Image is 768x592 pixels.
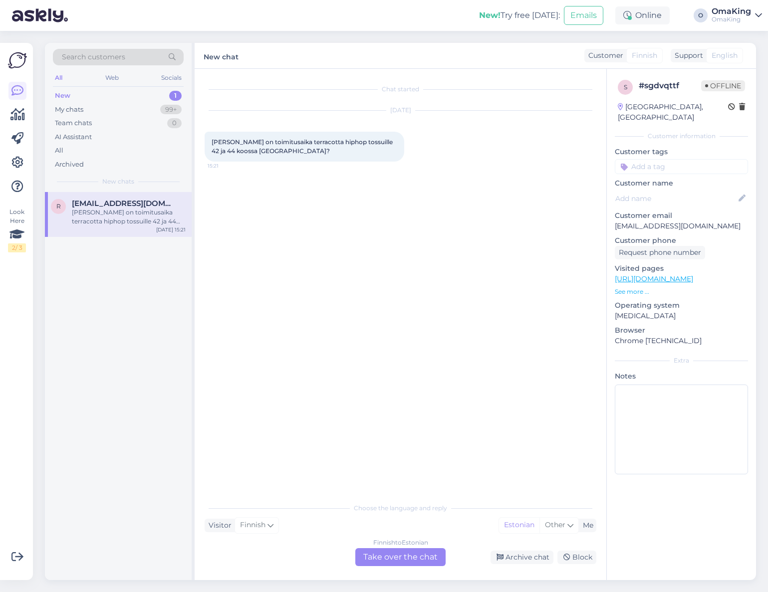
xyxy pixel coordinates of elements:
[169,91,182,101] div: 1
[624,83,627,91] span: s
[55,118,92,128] div: Team chats
[615,178,748,189] p: Customer name
[615,6,670,24] div: Online
[615,371,748,382] p: Notes
[564,6,603,25] button: Emails
[671,50,703,61] div: Support
[167,118,182,128] div: 0
[205,106,596,115] div: [DATE]
[712,15,751,23] div: OmaKing
[712,50,738,61] span: English
[72,208,186,226] div: [PERSON_NAME] on toimitusaika terracotta hiphop tossuille 42 ja 44 koossa [GEOGRAPHIC_DATA]?
[491,551,553,564] div: Archive chat
[618,102,728,123] div: [GEOGRAPHIC_DATA], [GEOGRAPHIC_DATA]
[712,7,762,23] a: OmaKingOmaKing
[72,199,176,208] span: riikka.canth@hkt.fi
[615,274,693,283] a: [URL][DOMAIN_NAME]
[615,132,748,141] div: Customer information
[103,71,121,84] div: Web
[205,85,596,94] div: Chat started
[499,518,539,533] div: Estonian
[159,71,184,84] div: Socials
[479,9,560,21] div: Try free [DATE]:
[615,356,748,365] div: Extra
[160,105,182,115] div: 99+
[615,159,748,174] input: Add a tag
[8,51,27,70] img: Askly Logo
[204,49,239,62] label: New chat
[615,287,748,296] p: See more ...
[615,300,748,311] p: Operating system
[615,210,748,221] p: Customer email
[55,132,92,142] div: AI Assistant
[615,311,748,321] p: [MEDICAL_DATA]
[639,80,701,92] div: # sgdvqttf
[355,548,446,566] div: Take over the chat
[240,520,265,531] span: Finnish
[373,538,428,547] div: Finnish to Estonian
[584,50,623,61] div: Customer
[615,147,748,157] p: Customer tags
[8,207,26,252] div: Look Here
[632,50,657,61] span: Finnish
[55,160,84,170] div: Archived
[701,80,745,91] span: Offline
[545,520,565,529] span: Other
[56,202,61,210] span: r
[208,162,245,170] span: 15:21
[205,504,596,513] div: Choose the language and reply
[102,177,134,186] span: New chats
[55,91,70,101] div: New
[615,221,748,231] p: [EMAIL_ADDRESS][DOMAIN_NAME]
[205,520,232,531] div: Visitor
[55,105,83,115] div: My chats
[53,71,64,84] div: All
[479,10,501,20] b: New!
[62,52,125,62] span: Search customers
[615,263,748,274] p: Visited pages
[694,8,708,22] div: O
[712,7,751,15] div: OmaKing
[615,235,748,246] p: Customer phone
[615,193,737,204] input: Add name
[615,336,748,346] p: Chrome [TECHNICAL_ID]
[579,520,593,531] div: Me
[8,243,26,252] div: 2 / 3
[156,226,186,233] div: [DATE] 15:21
[55,146,63,156] div: All
[615,246,705,259] div: Request phone number
[212,138,394,155] span: [PERSON_NAME] on toimitusaika terracotta hiphop tossuille 42 ja 44 koossa [GEOGRAPHIC_DATA]?
[615,325,748,336] p: Browser
[557,551,596,564] div: Block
